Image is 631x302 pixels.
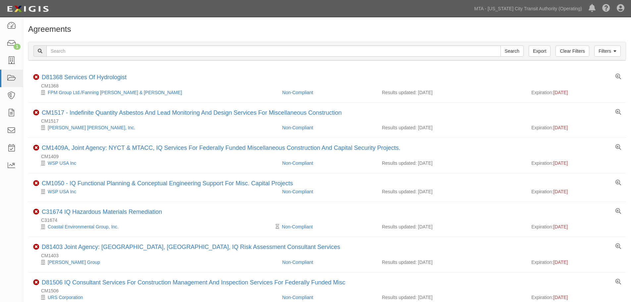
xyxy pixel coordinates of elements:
[33,294,277,301] div: URS Corporation
[33,153,626,160] div: CM1409
[33,124,277,131] div: Parsons Brinckerhoff, Inc.
[42,180,293,187] a: CM1050 - IQ Functional Planning & Conceptual Engineering Support For Misc. Capital Projects
[382,223,521,230] div: Results updated: [DATE]
[382,124,521,131] div: Results updated: [DATE]
[382,188,521,195] div: Results updated: [DATE]
[531,188,621,195] div: Expiration:
[282,260,313,265] a: Non-Compliant
[33,160,277,166] div: WSP USA Inc
[33,83,626,89] div: CM1368
[33,244,39,250] i: Non-Compliant
[48,295,83,300] a: URS Corporation
[33,223,277,230] div: Coastal Environmental Group, Inc.
[42,279,345,286] a: D81506 IQ Consultant Services For Construction Management And Inspection Services For Federally F...
[282,125,313,130] a: Non-Compliant
[382,294,521,301] div: Results updated: [DATE]
[282,224,313,229] a: Non-Compliant
[33,252,626,259] div: CM1403
[471,2,585,15] a: MTA - [US_STATE] City Transit Authority (Operating)
[48,160,76,166] a: WSP USA Inc
[33,217,626,223] div: C31674
[553,295,568,300] span: [DATE]
[48,90,182,95] a: FPM Group Ltd./Fanning [PERSON_NAME] & [PERSON_NAME]
[531,124,621,131] div: Expiration:
[615,109,621,115] a: View results summary
[282,160,313,166] a: Non-Compliant
[28,25,626,33] h1: Agreements
[615,145,621,151] a: View results summary
[33,279,39,285] i: Non-Compliant
[553,260,568,265] span: [DATE]
[553,125,568,130] span: [DATE]
[48,224,119,229] a: Coastal Environmental Group, Inc.
[553,189,568,194] span: [DATE]
[42,209,162,215] a: C31674 IQ Hazardous Materials Remediation
[615,209,621,214] a: View results summary
[33,180,39,186] i: Non-Compliant
[33,110,39,116] i: Non-Compliant
[529,45,551,57] a: Export
[42,74,127,81] a: D81368 Services Of Hydrologist
[33,89,277,96] div: FPM Group Ltd./Fanning Phillips & Molnar
[42,145,400,152] div: CM1409A, Joint Agency: NYCT & MTACC, IQ Services For Federally Funded Miscellaneous Construction ...
[615,74,621,80] a: View results summary
[46,45,501,57] input: Search
[42,244,340,251] div: D81403 Joint Agency: NYCT, MNRR, IQ Risk Assessment Consultant Services
[553,90,568,95] span: [DATE]
[33,188,277,195] div: WSP USA Inc
[282,295,313,300] a: Non-Compliant
[531,259,621,266] div: Expiration:
[33,209,39,215] i: Non-Compliant
[500,45,524,57] input: Search
[33,287,626,294] div: CM1506
[42,109,342,116] a: CM1517 - Indefinite Quantity Asbestos And Lead Monitoring And Design Services For Miscellaneous C...
[5,3,51,15] img: logo-5460c22ac91f19d4615b14bd174203de0afe785f0fc80cf4dbbc73dc1793850b.png
[615,180,621,186] a: View results summary
[382,259,521,266] div: Results updated: [DATE]
[48,260,100,265] a: [PERSON_NAME] Group
[276,224,279,229] i: Pending Review
[553,160,568,166] span: [DATE]
[555,45,589,57] a: Clear Filters
[615,244,621,250] a: View results summary
[42,145,400,151] a: CM1409A, Joint Agency: NYCT & MTACC, IQ Services For Federally Funded Miscellaneous Construction ...
[382,160,521,166] div: Results updated: [DATE]
[594,45,621,57] a: Filters
[14,44,21,50] div: 1
[33,74,39,80] i: Non-Compliant
[48,189,76,194] a: WSP USA Inc
[282,90,313,95] a: Non-Compliant
[531,294,621,301] div: Expiration:
[33,145,39,151] i: Non-Compliant
[602,5,610,13] i: Help Center - Complianz
[33,259,277,266] div: Louis Berger Group
[553,224,568,229] span: [DATE]
[42,244,340,250] a: D81403 Joint Agency: [GEOGRAPHIC_DATA], [GEOGRAPHIC_DATA], IQ Risk Assessment Consultant Services
[531,223,621,230] div: Expiration:
[531,89,621,96] div: Expiration:
[33,118,626,124] div: CM1517
[382,89,521,96] div: Results updated: [DATE]
[531,160,621,166] div: Expiration:
[48,125,135,130] a: [PERSON_NAME] [PERSON_NAME], Inc.
[42,109,342,117] div: CM1517 - Indefinite Quantity Asbestos And Lead Monitoring And Design Services For Miscellaneous C...
[42,209,162,216] div: C31674 IQ Hazardous Materials Remediation
[615,279,621,285] a: View results summary
[282,189,313,194] a: Non-Compliant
